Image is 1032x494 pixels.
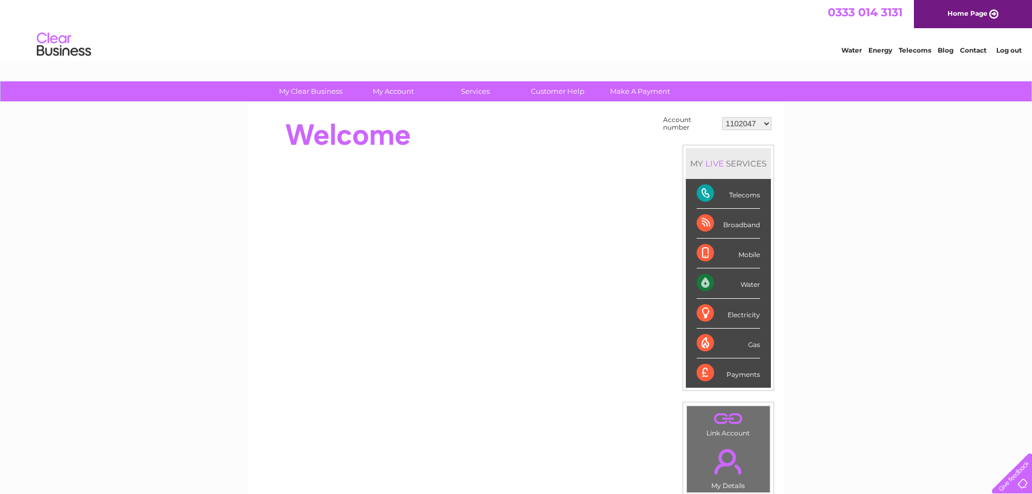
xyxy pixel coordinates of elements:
div: MY SERVICES [686,148,771,179]
a: My Clear Business [266,81,355,101]
div: Electricity [697,299,760,329]
td: My Details [686,440,770,493]
div: Clear Business is a trading name of Verastar Limited (registered in [GEOGRAPHIC_DATA] No. 3667643... [261,6,773,53]
a: Telecoms [899,46,931,54]
div: Broadband [697,209,760,239]
a: Energy [868,46,892,54]
a: Make A Payment [595,81,685,101]
div: Payments [697,358,760,388]
a: 0333 014 3131 [828,5,903,19]
a: Customer Help [513,81,602,101]
a: Water [841,46,862,54]
div: Mobile [697,239,760,268]
a: . [690,442,767,480]
a: Log out [996,46,1022,54]
div: LIVE [703,158,726,169]
div: Gas [697,329,760,358]
a: Blog [938,46,953,54]
a: Contact [960,46,986,54]
div: Telecoms [697,179,760,209]
img: logo.png [36,28,92,61]
td: Link Account [686,406,770,440]
a: . [690,409,767,428]
a: My Account [348,81,438,101]
a: Services [431,81,520,101]
td: Account number [660,113,719,134]
div: Water [697,268,760,298]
